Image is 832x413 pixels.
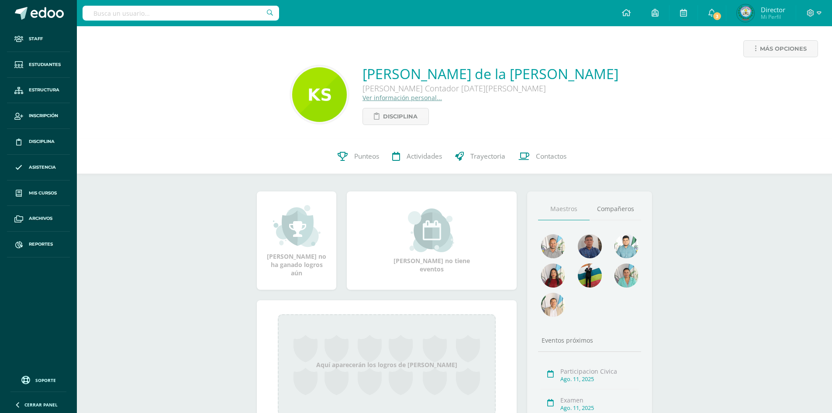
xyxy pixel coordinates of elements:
a: Estructura [7,78,70,104]
div: Examen [560,396,639,404]
div: Eventos próximos [538,336,641,344]
span: Director [761,5,785,14]
a: Maestros [538,198,590,220]
span: 3 [712,11,722,21]
img: achievement_small.png [273,204,321,248]
a: Actividades [386,139,449,174]
span: Inscripción [29,112,58,119]
span: Trayectoria [470,152,505,161]
span: Mi Perfil [761,13,785,21]
span: Staff [29,35,43,42]
span: Mis cursos [29,190,57,197]
img: 40458cde734d9b8818fac9ae2ed6c481.png [541,293,565,317]
div: [PERSON_NAME] no ha ganado logros aún [266,204,328,277]
span: Punteos [354,152,379,161]
a: Mis cursos [7,180,70,206]
img: 0f63e8005e7200f083a8d258add6f512.png [615,234,639,258]
img: 648d3fb031ec89f861c257ccece062c1.png [737,4,754,22]
a: Disciplina [7,129,70,155]
img: a1bae97c98b20b292abfe277c5a5442f.png [292,67,347,122]
span: Disciplina [383,108,418,125]
span: Estudiantes [29,61,61,68]
a: Archivos [7,206,70,232]
a: Más opciones [743,40,818,57]
a: Punteos [331,139,386,174]
span: Estructura [29,87,59,94]
span: Soporte [35,377,56,383]
a: [PERSON_NAME] de la [PERSON_NAME] [362,64,618,83]
span: Asistencia [29,164,56,171]
div: Participacion Civica [560,367,639,375]
img: b8d5b8d59f92ea0697b774e3ac857430.png [541,234,565,258]
a: Asistencia [7,155,70,180]
a: Soporte [10,374,66,385]
a: Staff [7,26,70,52]
a: Reportes [7,232,70,257]
img: 15ead7f1e71f207b867fb468c38fe54e.png [578,234,602,258]
a: Contactos [512,139,573,174]
div: [PERSON_NAME] no tiene eventos [388,208,476,273]
span: Más opciones [760,41,807,57]
a: Disciplina [362,108,429,125]
a: Inscripción [7,103,70,129]
img: 6be2b2835710ecb25b89c5d5d0c4e8a5.png [615,264,639,288]
input: Busca un usuario... [83,6,279,21]
img: 83e9cbc1e9deaa3b01aa23f0b9c4e037.png [541,264,565,288]
span: Archivos [29,215,52,222]
a: Compañeros [590,198,641,220]
span: Disciplina [29,138,55,145]
span: Cerrar panel [24,402,58,408]
span: Actividades [407,152,442,161]
img: 46ef099bd72645d72f8d7e50f544f168.png [578,264,602,288]
a: Trayectoria [449,139,512,174]
div: Ago. 11, 2025 [560,375,639,383]
div: [PERSON_NAME] Contador [DATE][PERSON_NAME] [362,83,618,94]
a: Ver información personal... [362,94,442,102]
img: event_small.png [408,208,456,252]
span: Contactos [536,152,566,161]
a: Estudiantes [7,52,70,78]
span: Reportes [29,241,53,248]
div: Ago. 11, 2025 [560,404,639,412]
